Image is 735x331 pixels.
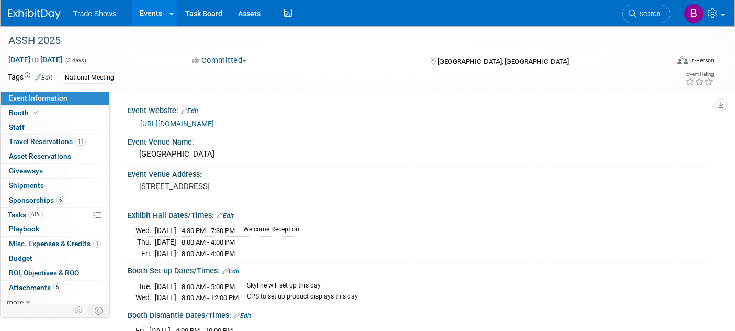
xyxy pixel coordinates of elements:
[135,146,706,162] div: [GEOGRAPHIC_DATA]
[8,211,43,219] span: Tasks
[1,295,109,310] a: more
[33,109,39,115] i: Booth reservation complete
[689,57,714,64] div: In-Person
[135,281,155,292] td: Tue.
[237,225,299,237] td: Welcome Reception
[75,138,86,146] span: 11
[685,72,714,77] div: Event Rating
[1,208,109,222] a: Tasks61%
[73,9,116,18] span: Trade Shows
[1,251,109,266] a: Budget
[1,135,109,149] a: Travel Reservations11
[8,55,63,64] span: [DATE] [DATE]
[1,281,109,295] a: Attachments5
[155,225,176,237] td: [DATE]
[1,149,109,163] a: Asset Reservations
[128,103,714,116] div: Event Website:
[182,283,235,291] span: 8:00 AM - 5:00 PM
[182,227,235,235] span: 4:30 PM - 7:30 PM
[135,292,155,303] td: Wed.
[241,292,358,303] td: CPS to set up product displays this day
[241,281,358,292] td: Skyline will set up this day
[30,56,40,64] span: to
[438,58,569,65] span: [GEOGRAPHIC_DATA], [GEOGRAPHIC_DATA]
[128,263,714,277] div: Booth Set-up Dates/Times:
[9,167,43,175] span: Giveaways
[35,74,52,81] a: Edit
[155,237,176,248] td: [DATE]
[222,268,240,275] a: Edit
[29,211,43,218] span: 61%
[1,164,109,178] a: Giveaways
[1,266,109,280] a: ROI, Objectives & ROO
[7,298,24,306] span: more
[9,225,39,233] span: Playbook
[182,238,235,246] span: 8:00 AM - 4:00 PM
[128,207,714,221] div: Exhibit Hall Dates/Times:
[684,4,704,24] img: Becca Rensi
[64,57,86,64] span: (3 days)
[9,94,67,102] span: Event Information
[9,196,64,204] span: Sponsorships
[677,56,688,64] img: Format-Inperson.png
[9,137,86,146] span: Travel Reservations
[609,54,714,70] div: Event Format
[182,250,235,258] span: 8:00 AM - 4:00 PM
[56,196,64,204] span: 6
[9,254,32,262] span: Budget
[188,55,251,66] button: Committed
[217,212,234,219] a: Edit
[9,269,79,277] span: ROI, Objectives & ROO
[9,152,71,160] span: Asset Reservations
[622,5,670,23] a: Search
[1,106,109,120] a: Booth
[88,304,110,317] td: Toggle Event Tabs
[139,182,360,191] pre: [STREET_ADDRESS]
[1,120,109,135] a: Staff
[128,134,714,147] div: Event Venue Name:
[5,31,654,50] div: ASSH 2025
[9,123,25,131] span: Staff
[155,248,176,259] td: [DATE]
[8,72,52,84] td: Tags
[155,281,176,292] td: [DATE]
[135,225,155,237] td: Wed.
[140,119,214,128] a: [URL][DOMAIN_NAME]
[135,248,155,259] td: Fri.
[53,283,61,291] span: 5
[62,72,117,83] div: National Meeting
[128,307,714,321] div: Booth Dismantle Dates/Times:
[1,193,109,207] a: Sponsorships6
[9,181,44,190] span: Shipments
[135,237,155,248] td: Thu.
[1,237,109,251] a: Misc. Expenses & Credits1
[1,91,109,105] a: Event Information
[234,312,251,319] a: Edit
[636,10,660,18] span: Search
[182,294,239,302] span: 8:00 AM - 12:00 PM
[9,108,41,117] span: Booth
[9,283,61,292] span: Attachments
[1,179,109,193] a: Shipments
[93,240,101,248] span: 1
[181,107,198,115] a: Edit
[9,239,101,248] span: Misc. Expenses & Credits
[8,9,61,19] img: ExhibitDay
[1,222,109,236] a: Playbook
[128,167,714,180] div: Event Venue Address:
[155,292,176,303] td: [DATE]
[70,304,88,317] td: Personalize Event Tab Strip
